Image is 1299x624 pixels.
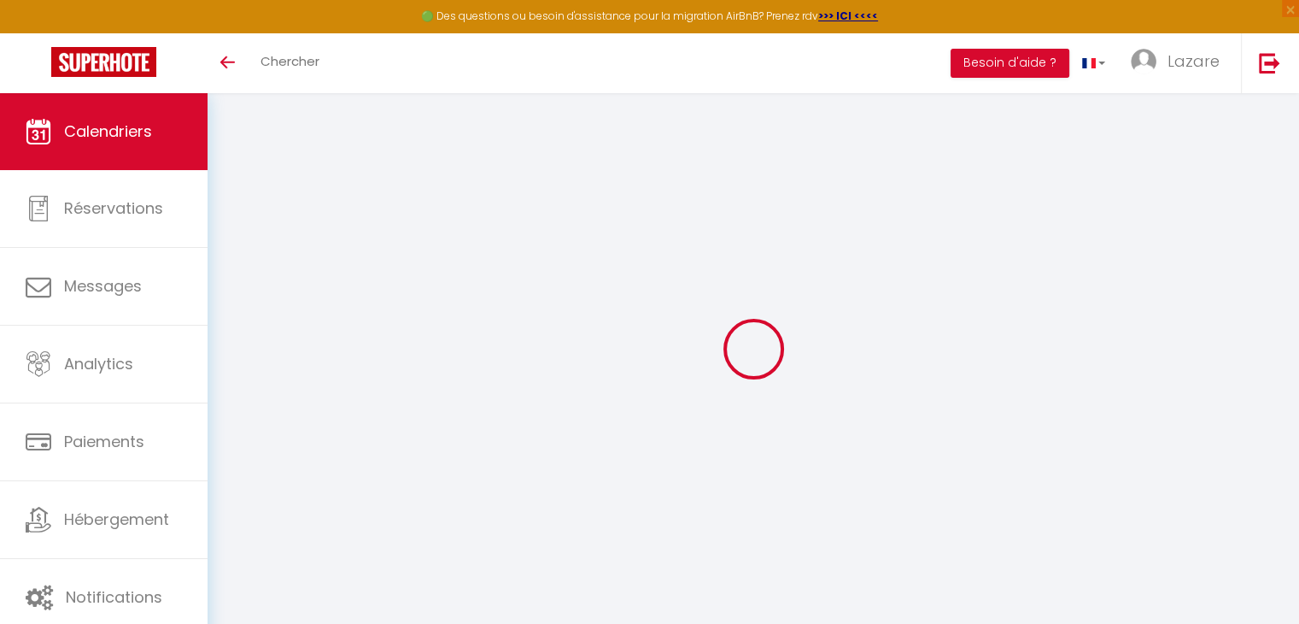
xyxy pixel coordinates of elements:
[64,353,133,374] span: Analytics
[951,49,1069,78] button: Besoin d'aide ?
[248,33,332,93] a: Chercher
[64,121,152,142] span: Calendriers
[1167,50,1220,72] span: Lazare
[64,197,163,219] span: Réservations
[818,9,878,23] a: >>> ICI <<<<
[64,509,169,530] span: Hébergement
[51,47,156,77] img: Super Booking
[1118,33,1241,93] a: ... Lazare
[64,431,144,452] span: Paiements
[66,586,162,608] span: Notifications
[1131,49,1156,74] img: ...
[260,52,319,70] span: Chercher
[1259,52,1280,74] img: logout
[64,275,142,297] span: Messages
